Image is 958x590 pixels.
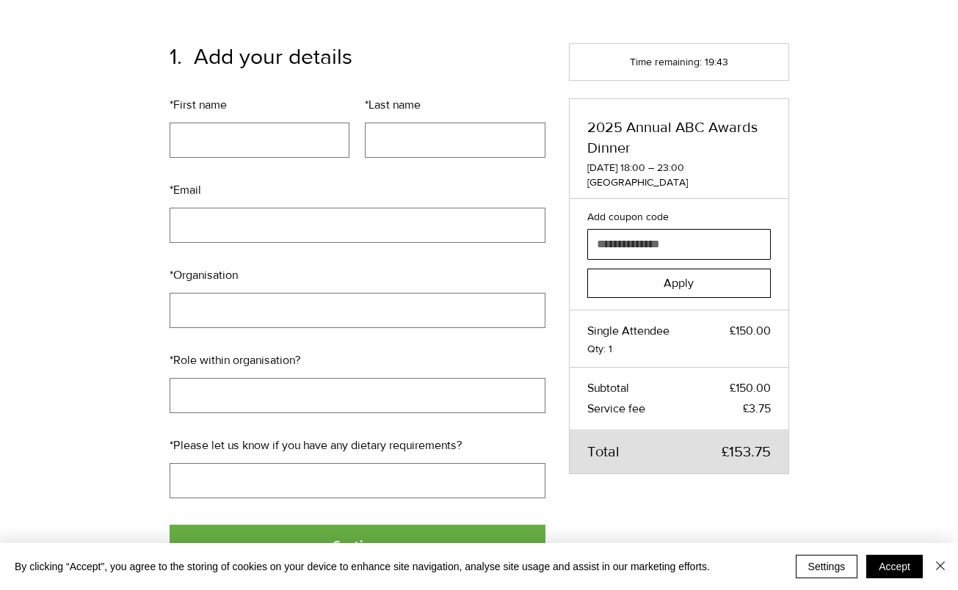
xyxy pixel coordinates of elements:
[170,437,545,454] label: Please let us know if you have any dietary requirements?
[15,560,710,573] span: By clicking “Accept”, you agree to the storing of cookies on your device to enhance site navigati...
[796,555,858,578] button: Settings
[932,557,949,575] img: Close
[587,117,771,158] h2: 2025 Annual ABC Awards Dinner
[170,43,352,70] h1: Add your details
[587,211,669,223] label: Add coupon code
[587,322,669,340] span: Single Attendee
[730,322,771,340] span: £150.00
[630,56,728,68] span: Time remaining: 19:43
[170,181,545,199] label: Email
[587,379,629,397] span: Subtotal
[587,441,620,462] span: Total
[730,379,771,397] span: £150.00
[587,161,771,175] span: [DATE] 18:00 – 23:00
[587,269,771,298] button: Apply
[365,96,545,114] label: Last name
[587,175,771,190] span: [GEOGRAPHIC_DATA]
[170,266,545,284] label: Organisation
[170,43,182,70] span: 1.
[170,352,545,369] label: Role within organisation?
[170,96,350,114] label: First name
[570,310,788,368] div: Ticket type: Single Attendee, Price: £150.00, Qty: 1
[170,525,545,564] button: Continue
[587,343,771,355] span: Qty: 1
[932,555,949,578] button: Close
[664,277,694,289] span: Apply
[866,555,923,578] button: Accept
[722,441,771,462] span: £153.75
[588,230,761,259] input: Coupon code
[587,400,645,418] span: Service fee
[743,400,771,418] span: £3.75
